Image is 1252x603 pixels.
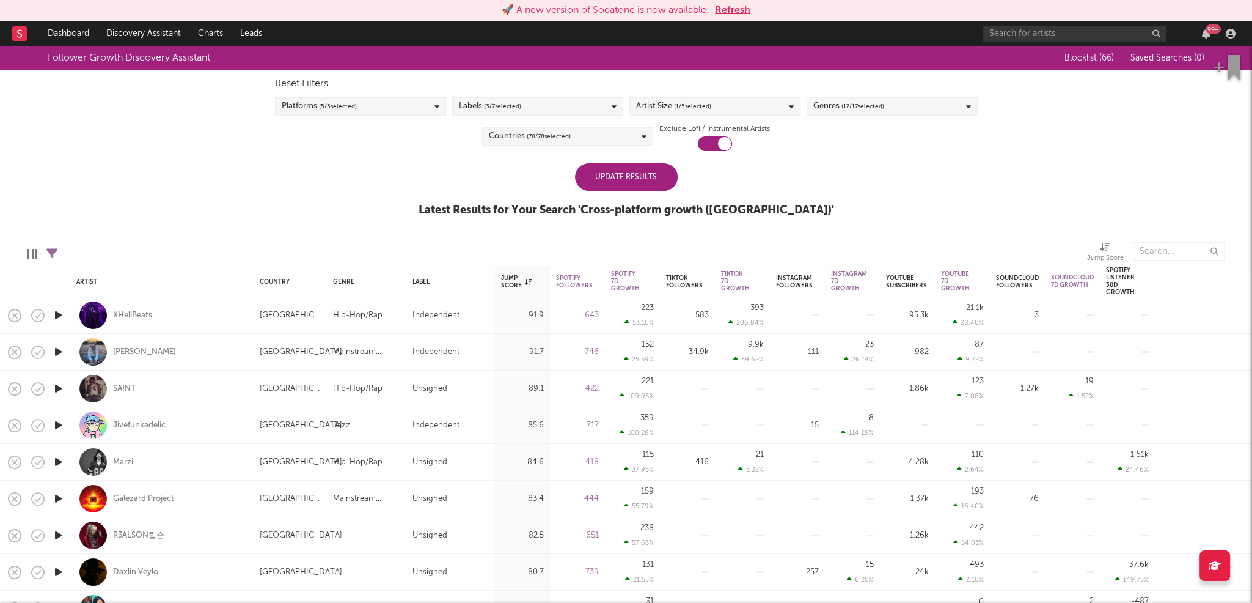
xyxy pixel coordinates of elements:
a: XHellBeats [113,310,152,321]
div: 1.27k [996,382,1039,396]
div: Tiktok Followers [666,275,703,289]
div: 85.6 [501,418,544,433]
div: 3 [996,308,1039,323]
span: ( 17 / 17 selected) [841,99,884,114]
div: Unsigned [412,382,447,396]
div: Jump Score [1087,251,1124,266]
div: 1.86k [886,382,929,396]
div: 416 [666,455,709,470]
a: Marzi [113,457,133,468]
div: 442 [970,524,984,532]
div: Spotify Listener 30D Growth [1106,267,1135,296]
div: 91.9 [501,308,544,323]
div: 57.63 % [624,539,654,547]
div: [GEOGRAPHIC_DATA] [260,455,342,470]
div: 982 [886,345,929,360]
a: Leads [232,21,271,46]
div: 53.10 % [624,319,654,327]
div: 21.1k [966,304,984,312]
div: 8 [869,414,874,422]
div: 28.40 % [953,319,984,327]
div: 149.75 % [1115,575,1149,583]
div: 359 [640,414,654,422]
div: Instagram Followers [776,275,813,289]
div: 739 [556,565,599,580]
div: 1.37k [886,492,929,506]
div: 9.72 % [957,355,984,363]
div: 131 [642,561,654,569]
div: 89.1 [501,382,544,396]
a: Galezard Project [113,494,174,505]
div: 7.08 % [957,392,984,400]
div: 1.61k [1130,451,1149,459]
div: 26.14 % [844,355,874,363]
div: Unsigned [412,455,447,470]
div: 87 [975,341,984,349]
div: 5.32 % [738,465,764,473]
button: Refresh [715,3,750,18]
span: ( 1 / 5 selected) [674,99,711,114]
div: Follower Growth Discovery Assistant [48,51,210,65]
div: 152 [642,341,654,349]
a: [PERSON_NAME] [113,347,176,358]
div: [GEOGRAPHIC_DATA] [260,492,321,506]
div: Hip-Hop/Rap [333,455,383,470]
div: 76 [996,492,1039,506]
div: R3ALSON릴슨 [113,530,164,541]
a: Dashboard [39,21,98,46]
div: Genre [333,278,394,286]
div: 21.55 % [625,575,654,583]
div: 23 [865,341,874,349]
div: Labels [459,99,521,114]
div: 34.9k [666,345,709,360]
div: [GEOGRAPHIC_DATA] [260,565,342,580]
div: 15 [776,418,819,433]
div: 100.28 % [620,429,654,437]
div: Tiktok 7D Growth [721,270,750,292]
div: 643 [556,308,599,323]
div: 444 [556,492,599,506]
span: Saved Searches [1130,54,1204,62]
div: YouTube 7D Growth [941,270,970,292]
div: Hip-Hop/Rap [333,308,383,323]
div: 🚀 A new version of Sodatone is now available. [502,3,709,18]
span: ( 5 / 5 selected) [319,99,357,114]
div: Mainstream Electronic [333,492,400,506]
div: Jump Score [501,275,532,289]
div: 82.5 [501,528,544,543]
div: 651 [556,528,599,543]
div: 24k [886,565,929,580]
div: 583 [666,308,709,323]
div: Independent [412,418,459,433]
div: 83.4 [501,492,544,506]
a: Daxlin Veylo [113,567,158,578]
div: 221 [642,377,654,385]
span: ( 66 ) [1099,54,1114,62]
div: 223 [641,304,654,312]
div: 418 [556,455,599,470]
div: Artist Size [636,99,711,114]
div: 16.40 % [953,502,984,510]
div: Reset Filters [275,76,978,91]
div: 80.7 [501,565,544,580]
div: 257 [776,565,819,580]
div: [GEOGRAPHIC_DATA] [260,528,342,543]
span: ( 0 ) [1194,54,1204,62]
input: Search for artists [983,26,1166,42]
div: 717 [556,418,599,433]
a: Jivefunkadelic [113,420,166,431]
div: 746 [556,345,599,360]
button: Saved Searches (0) [1127,53,1204,63]
div: 55.79 % [624,502,654,510]
input: Search... [1133,242,1225,261]
div: 123 [972,377,984,385]
div: 115 [642,451,654,459]
div: 54.03 % [953,539,984,547]
div: [GEOGRAPHIC_DATA] [260,308,321,323]
div: Hip-Hop/Rap [333,382,383,396]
